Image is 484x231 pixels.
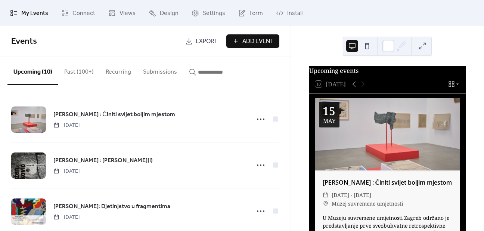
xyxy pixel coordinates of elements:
span: [DATE] [53,121,80,129]
span: [PERSON_NAME] : Činiti svijet boljim mjestom [53,110,175,119]
a: Connect [56,3,101,23]
div: Upcoming events [309,66,466,75]
span: [DATE] - [DATE] [332,191,371,200]
span: Settings [203,9,225,18]
div: ​ [323,199,329,208]
span: [DATE] [53,167,80,175]
button: Past (100+) [58,56,100,84]
span: Form [249,9,263,18]
a: [PERSON_NAME]: Djetinjstvo u fragmentima [53,202,170,212]
button: Add Event [226,34,279,48]
span: Design [160,9,179,18]
a: Install [270,3,308,23]
div: [PERSON_NAME] : Činiti svijet boljim mjestom [315,178,460,187]
span: Connect [72,9,95,18]
a: Design [143,3,184,23]
button: Upcoming (10) [7,56,58,85]
a: [PERSON_NAME] : [PERSON_NAME](i) [53,156,153,166]
span: Add Event [242,37,274,46]
span: My Events [21,9,48,18]
div: May [323,118,335,124]
div: 15 [323,105,335,117]
span: Muzej suvremene umjetnosti [332,199,403,208]
a: Export [180,34,223,48]
span: Views [120,9,136,18]
a: Form [233,3,269,23]
a: My Events [4,3,54,23]
span: Export [196,37,218,46]
span: [DATE] [53,213,80,221]
span: Install [287,9,302,18]
a: [PERSON_NAME] : Činiti svijet boljim mjestom [53,110,175,120]
div: ​ [323,191,329,200]
button: Submissions [137,56,183,84]
span: Events [11,33,37,50]
button: Recurring [100,56,137,84]
a: Settings [186,3,231,23]
a: Views [103,3,141,23]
